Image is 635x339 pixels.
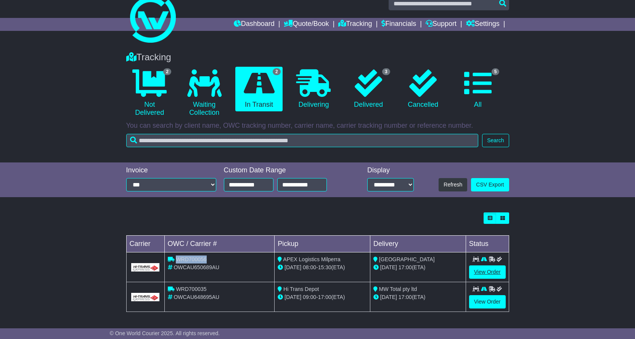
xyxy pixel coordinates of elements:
span: [DATE] [380,264,397,270]
span: [GEOGRAPHIC_DATA] [379,256,435,262]
a: CSV Export [471,178,509,191]
span: Hi Trans Depot [283,286,319,292]
a: View Order [469,295,506,308]
button: Search [482,134,509,147]
p: You can search by client name, OWC tracking number, carrier name, carrier tracking number or refe... [126,122,509,130]
div: (ETA) [373,293,463,301]
span: 2 [273,68,281,75]
img: GetCarrierServiceLogo [131,293,160,301]
div: - (ETA) [278,263,367,272]
span: MW Total pty ltd [379,286,417,292]
a: 3 Delivered [345,67,392,112]
span: 17:00 [318,294,331,300]
a: Quote/Book [284,18,329,31]
td: Pickup [275,236,370,252]
div: - (ETA) [278,293,367,301]
a: Cancelled [400,67,447,112]
div: Custom Date Range [224,166,346,175]
span: © One World Courier 2025. All rights reserved. [110,330,220,336]
td: Delivery [370,236,466,252]
a: Financials [381,18,416,31]
div: Tracking [122,52,513,63]
img: GetCarrierServiceLogo [131,263,160,272]
span: 5 [492,68,500,75]
span: 17:00 [399,264,412,270]
a: 5 All [454,67,501,112]
span: 3 [382,68,390,75]
div: Display [367,166,414,175]
span: [DATE] [285,264,301,270]
button: Refresh [439,178,467,191]
span: WRD700035 [176,286,206,292]
td: Carrier [126,236,164,252]
span: WRD700056 [176,256,206,262]
td: Status [466,236,509,252]
a: Delivering [290,67,337,112]
a: Dashboard [234,18,275,31]
a: Settings [466,18,500,31]
span: 15:30 [318,264,331,270]
span: APEX Logistics Milperra [283,256,340,262]
div: (ETA) [373,263,463,272]
span: [DATE] [380,294,397,300]
a: Tracking [338,18,372,31]
td: OWC / Carrier # [164,236,275,252]
span: [DATE] [285,294,301,300]
span: 08:00 [303,264,316,270]
div: Invoice [126,166,216,175]
a: Support [426,18,457,31]
a: View Order [469,265,506,279]
a: 2 In Transit [235,67,282,112]
span: OWCAU650689AU [174,264,219,270]
span: 09:00 [303,294,316,300]
span: 2 [163,68,171,75]
a: 2 Not Delivered [126,67,173,120]
span: 17:00 [399,294,412,300]
span: OWCAU648695AU [174,294,219,300]
a: Waiting Collection [181,67,228,120]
